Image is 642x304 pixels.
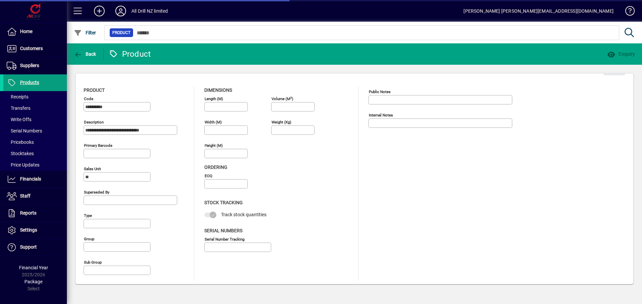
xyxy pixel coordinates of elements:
[7,117,31,122] span: Write Offs
[3,159,67,171] a: Price Updates
[3,57,67,74] a: Suppliers
[3,205,67,222] a: Reports
[620,1,634,23] a: Knowledge Base
[7,105,30,111] span: Transfers
[369,113,393,117] mat-label: Internal Notes
[20,244,37,250] span: Support
[20,176,41,182] span: Financials
[272,96,293,101] mat-label: Volume (m )
[3,40,67,57] a: Customers
[84,96,93,101] mat-label: Code
[110,5,131,17] button: Profile
[205,120,222,124] mat-label: Width (m)
[204,165,227,170] span: Ordering
[205,143,223,148] mat-label: Height (m)
[7,151,34,156] span: Stocktakes
[84,167,101,171] mat-label: Sales unit
[290,96,292,99] sup: 3
[7,139,34,145] span: Pricebooks
[20,227,37,233] span: Settings
[74,51,96,57] span: Back
[20,80,39,85] span: Products
[204,228,242,233] span: Serial Numbers
[369,89,391,94] mat-label: Public Notes
[84,260,102,265] mat-label: Sub group
[7,162,39,168] span: Price Updates
[20,210,36,216] span: Reports
[74,30,96,35] span: Filter
[84,190,109,195] mat-label: Superseded by
[463,6,614,16] div: [PERSON_NAME] [PERSON_NAME][EMAIL_ADDRESS][DOMAIN_NAME]
[3,114,67,125] a: Write Offs
[20,46,43,51] span: Customers
[205,96,223,101] mat-label: Length (m)
[84,213,92,218] mat-label: Type
[20,63,39,68] span: Suppliers
[67,48,104,60] app-page-header-button: Back
[3,239,67,256] a: Support
[72,27,98,39] button: Filter
[7,94,28,99] span: Receipts
[604,63,625,75] button: Edit
[20,29,32,34] span: Home
[205,237,244,241] mat-label: Serial Number tracking
[3,91,67,102] a: Receipts
[24,279,42,284] span: Package
[3,23,67,40] a: Home
[204,200,243,205] span: Stock Tracking
[84,120,104,124] mat-label: Description
[7,128,42,133] span: Serial Numbers
[89,5,110,17] button: Add
[131,6,168,16] div: All Drill NZ limited
[3,222,67,239] a: Settings
[109,49,151,59] div: Product
[19,265,48,270] span: Financial Year
[3,171,67,188] a: Financials
[204,87,232,93] span: Dimensions
[3,125,67,136] a: Serial Numbers
[84,237,94,241] mat-label: Group
[84,87,105,93] span: Product
[3,102,67,114] a: Transfers
[205,174,212,178] mat-label: EOQ
[112,29,130,36] span: Product
[272,120,291,124] mat-label: Weight (Kg)
[3,188,67,205] a: Staff
[3,136,67,148] a: Pricebooks
[84,143,112,148] mat-label: Primary barcode
[3,148,67,159] a: Stocktakes
[221,212,266,217] span: Track stock quantities
[20,193,30,199] span: Staff
[72,48,98,60] button: Back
